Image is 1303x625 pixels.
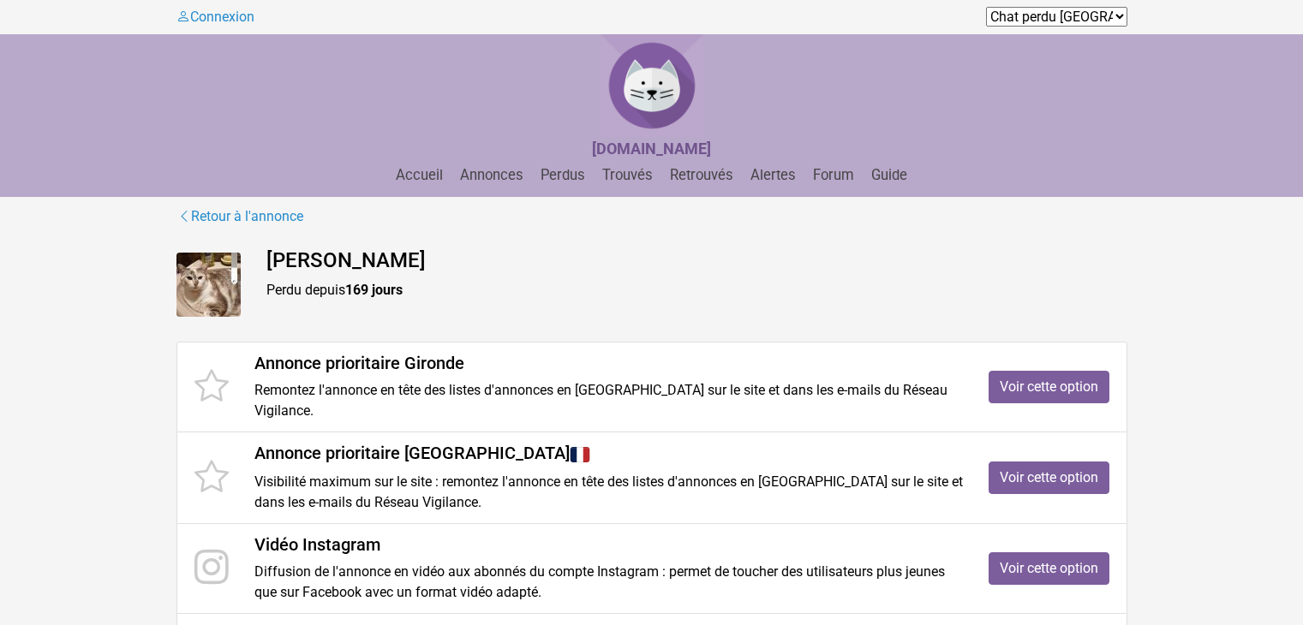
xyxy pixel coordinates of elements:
h4: Annonce prioritaire [GEOGRAPHIC_DATA] [254,443,963,465]
a: Retour à l'annonce [176,205,304,228]
a: Annonces [453,167,530,183]
a: Voir cette option [989,371,1109,403]
p: Diffusion de l'annonce en vidéo aux abonnés du compte Instagram : permet de toucher des utilisate... [254,562,963,603]
p: Perdu depuis [266,280,1127,301]
a: [DOMAIN_NAME] [592,141,711,158]
a: Alertes [744,167,803,183]
a: Connexion [176,9,254,25]
a: Trouvés [595,167,660,183]
a: Guide [864,167,914,183]
a: Voir cette option [989,461,1109,494]
img: Chat Perdu France [601,34,703,137]
strong: [DOMAIN_NAME] [592,140,711,158]
h4: [PERSON_NAME] [266,248,1127,273]
img: France [570,444,590,465]
strong: 169 jours [345,282,403,298]
a: Voir cette option [989,552,1109,585]
p: Visibilité maximum sur le site : remontez l'annonce en tête des listes d'annonces en [GEOGRAPHIC_... [254,472,963,513]
p: Remontez l'annonce en tête des listes d'annonces en [GEOGRAPHIC_DATA] sur le site et dans les e-m... [254,380,963,421]
a: Retrouvés [663,167,740,183]
a: Accueil [389,167,450,183]
a: Forum [806,167,861,183]
a: Perdus [534,167,592,183]
h4: Annonce prioritaire Gironde [254,353,963,373]
h4: Vidéo Instagram [254,534,963,555]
